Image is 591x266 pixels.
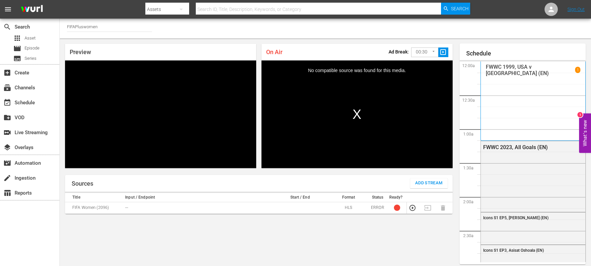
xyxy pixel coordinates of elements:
[65,202,123,214] td: FIFA Women (2096)
[261,60,453,168] div: Modal Window
[439,48,447,56] span: slideshow_sharp
[579,113,591,153] button: Open Feedback Widget
[567,7,585,12] a: Sign Out
[483,144,554,150] div: FWWC 2023, All Goals (EN)
[3,174,11,182] span: Ingestion
[70,48,91,55] span: Preview
[16,2,48,17] img: ans4CAIJ8jUAAAAAAAAAAAAAAAAAAAAAAAAgQb4GAAAAAAAAAAAAAAAAAAAAAAAAJMjXAAAAAAAAAAAAAAAAAAAAAAAAgAT5G...
[271,193,329,202] th: Start / End
[3,69,11,77] span: Create
[123,202,271,214] td: ---
[387,193,406,202] th: Ready?
[486,64,575,76] p: FWWC 1999, USA v [GEOGRAPHIC_DATA] (EN)
[266,48,282,55] span: On Air
[410,178,448,188] button: Add Stream
[577,68,579,72] p: 1
[451,3,469,15] span: Search
[411,46,438,58] div: 00:30
[329,193,368,202] th: Format
[65,193,123,202] th: Title
[72,180,93,187] h1: Sources
[409,204,416,212] button: Preview Stream
[65,60,256,168] div: Video Player
[466,50,586,57] h1: Schedule
[13,44,21,52] span: Episode
[261,60,453,168] div: No compatible source was found for this media.
[3,84,11,92] span: Channels
[3,143,11,151] span: layers
[415,179,443,187] span: Add Stream
[25,35,36,42] span: Asset
[261,60,453,168] div: Video Player
[483,216,549,220] span: Icons S1 EP5, [PERSON_NAME] (EN)
[3,23,11,31] span: Search
[368,202,387,214] td: ERROR
[25,45,39,51] span: Episode
[441,3,470,15] button: Search
[13,54,21,62] span: subtitles
[329,202,368,214] td: HLS
[483,248,544,253] span: Icons S1 EP3, Asisat Oshoala (EN)
[13,34,21,42] span: Asset
[123,193,271,202] th: Input / Endpoint
[4,5,12,13] span: menu
[368,193,387,202] th: Status
[25,55,37,62] span: Series
[3,129,11,136] span: Live Streaming
[3,189,11,197] span: Reports
[577,112,583,117] div: 1
[3,114,11,122] span: VOD
[389,49,409,54] p: Ad Break:
[3,99,11,107] span: event_available
[3,159,11,167] span: Automation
